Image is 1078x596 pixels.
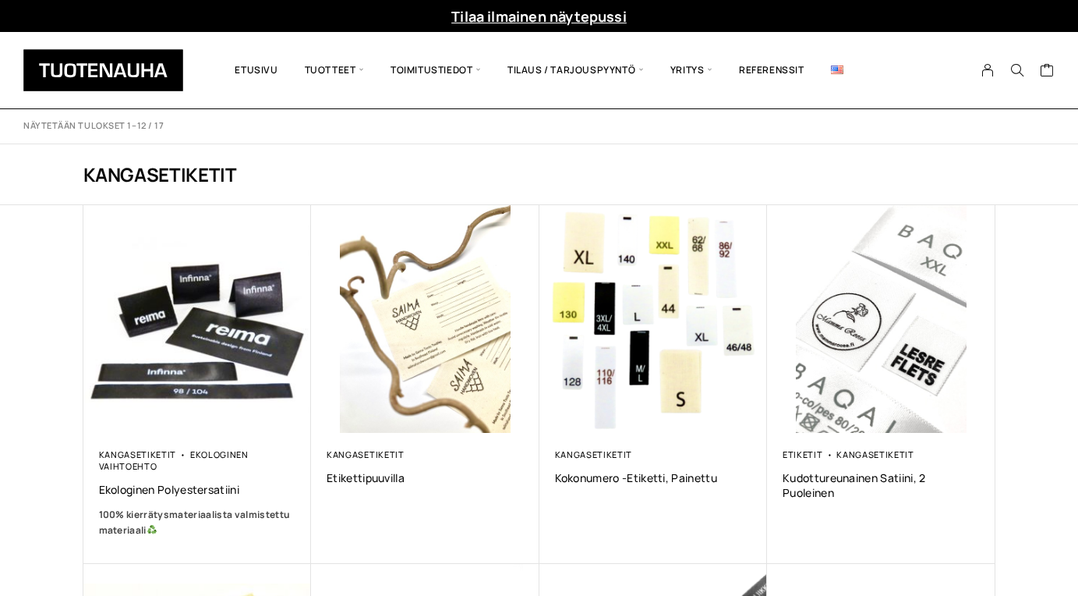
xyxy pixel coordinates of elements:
a: Kangasetiketit [99,449,177,460]
h1: Kangasetiketit [83,161,995,187]
a: Kokonumero -etiketti, Painettu [555,470,752,485]
a: Etiketit [783,449,823,460]
a: Kangasetiketit [836,449,914,460]
a: Cart [1040,62,1055,81]
a: Ekologinen polyestersatiini [99,482,296,497]
span: Tuotteet [292,44,377,97]
a: Ekologinen vaihtoehto [99,449,249,472]
a: Kangasetiketit [555,449,633,460]
button: Search [1002,63,1032,77]
img: ♻️ [147,525,157,534]
span: Toimitustiedot [377,44,494,97]
a: Etikettipuuvilla [327,470,524,485]
span: Yritys [657,44,726,97]
b: 100% kierrätysmateriaalista valmistettu materiaali [99,508,291,537]
a: 100% kierrätysmateriaalista valmistettu materiaali♻️ [99,507,296,538]
img: Tuotenauha Oy [23,49,183,91]
p: Näytetään tulokset 1–12 / 17 [23,120,164,132]
a: Referenssit [726,44,818,97]
span: Tilaus / Tarjouspyyntö [494,44,657,97]
a: Tilaa ilmainen näytepussi [451,7,627,26]
a: Kudottureunainen satiini, 2 puoleinen [783,470,980,500]
a: My Account [973,63,1003,77]
a: Kangasetiketit [327,449,405,460]
a: Etusivu [221,44,291,97]
img: English [831,66,843,74]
